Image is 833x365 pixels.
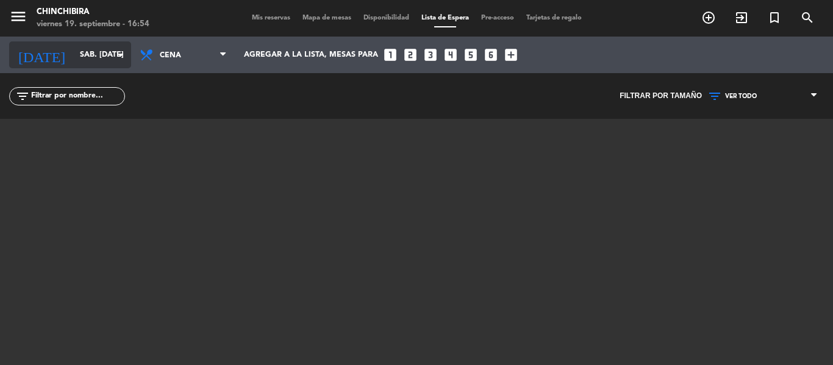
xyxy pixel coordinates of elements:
[725,93,757,100] span: VER TODO
[483,47,499,63] i: looks_6
[402,47,418,63] i: looks_two
[9,41,74,68] i: [DATE]
[382,47,398,63] i: looks_one
[620,90,702,102] span: Filtrar por tamaño
[463,47,479,63] i: looks_5
[357,15,415,21] span: Disponibilidad
[37,18,149,30] div: viernes 19. septiembre - 16:54
[475,15,520,21] span: Pre-acceso
[423,47,438,63] i: looks_3
[15,89,30,104] i: filter_list
[160,44,218,67] span: Cena
[9,7,27,26] i: menu
[113,48,128,62] i: arrow_drop_down
[415,15,475,21] span: Lista de Espera
[767,10,782,25] i: turned_in_not
[800,10,815,25] i: search
[244,51,378,59] span: Agregar a la lista, mesas para
[37,6,149,18] div: Chinchibira
[246,15,296,21] span: Mis reservas
[30,90,124,103] input: Filtrar por nombre...
[296,15,357,21] span: Mapa de mesas
[443,47,459,63] i: looks_4
[520,15,588,21] span: Tarjetas de regalo
[701,10,716,25] i: add_circle_outline
[9,7,27,30] button: menu
[503,47,519,63] i: add_box
[734,10,749,25] i: exit_to_app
